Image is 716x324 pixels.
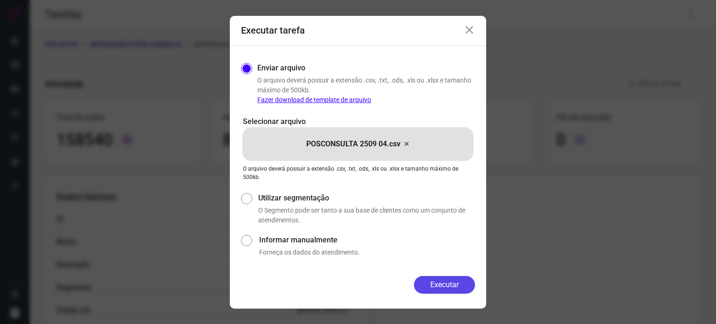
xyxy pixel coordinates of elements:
p: Selecionar arquivo [243,116,473,127]
p: O Segmento pode ser tanto a sua base de clientes como um conjunto de atendimentos. [258,206,475,225]
button: Executar [414,276,475,294]
p: O arquivo deverá possuir a extensão .csv, .txt, .ods, .xls ou .xlsx e tamanho máximo de 500kb. [257,76,475,105]
p: O arquivo deverá possuir a extensão .csv, .txt, .ods, .xls ou .xlsx e tamanho máximo de 500kb. [243,165,473,181]
label: Enviar arquivo [257,62,305,74]
label: Utilizar segmentação [258,193,475,204]
p: POSCONSULTA 2509 04.csv [306,138,400,150]
h3: Executar tarefa [241,25,305,36]
label: Informar manualmente [259,234,475,246]
p: Forneça os dados do atendimento. [259,248,475,257]
a: Fazer download de template de arquivo [257,96,371,103]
